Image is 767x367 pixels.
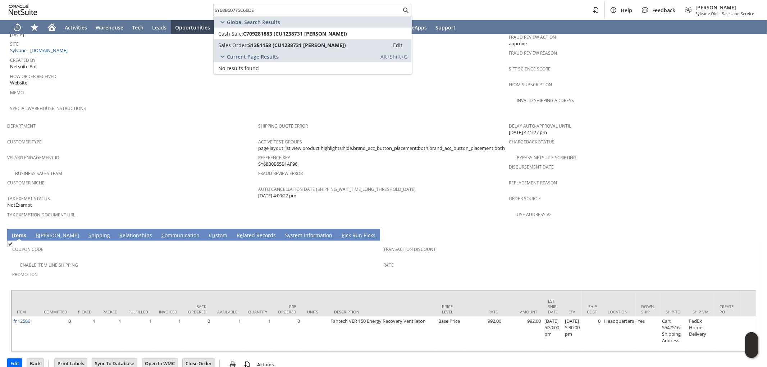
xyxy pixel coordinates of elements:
[469,309,498,315] div: Rate
[695,11,718,16] span: Sylvane Old
[517,155,576,161] a: Bypass NetSuite Scripting
[508,309,537,315] div: Amount
[402,24,427,31] span: SuiteApps
[218,65,259,72] span: No results found
[258,186,416,192] a: Auto Cancellation Date (shipping_wait_time_long_threshold_date)
[517,211,552,217] a: Use Address V2
[240,232,243,239] span: e
[235,232,278,240] a: Related Records
[329,317,437,351] td: Fantech VER 150 Energy Recovery Ventilator
[340,232,377,240] a: Pick Run Picks
[548,298,558,315] div: Est. Ship Date
[385,41,410,49] a: Edit:
[227,53,279,60] span: Current Page Results
[437,317,464,351] td: Base Price
[15,170,62,176] a: Business Sales Team
[118,232,154,240] a: Relationships
[745,332,758,358] iframe: Click here to launch Oracle Guided Learning Help Panel
[43,20,60,35] a: Home
[509,164,554,170] a: Disbursement Date
[10,57,36,63] a: Created By
[380,53,407,60] span: Alt+Shift+G
[720,304,736,315] div: Create PO
[17,309,33,315] div: Item
[128,309,148,315] div: Fulfilled
[273,317,302,351] td: 0
[563,317,581,351] td: [DATE] 5:30:00 pm
[719,11,721,16] span: -
[10,73,56,79] a: How Order Received
[652,7,675,14] span: Feedback
[747,230,755,239] a: Unrolled view on
[128,20,148,35] a: Tech
[243,30,347,37] span: C709281883 (CU1238731 [PERSON_NAME])
[154,317,183,351] td: 1
[152,24,166,31] span: Leads
[398,20,431,35] a: SuiteApps
[722,11,754,16] span: Sales and Service
[258,192,296,199] span: [DATE] 4:00:27 pm
[212,317,243,351] td: 1
[188,304,206,315] div: Back Ordered
[13,318,30,324] a: fn12586
[91,20,128,35] a: Warehouse
[26,20,43,35] div: Shortcuts
[509,50,557,56] a: Fraud Review Reason
[258,139,302,145] a: Active Test Groups
[214,39,412,51] a: Sales Order:S1351158 (CU1238731 [PERSON_NAME])Edit:
[96,24,123,31] span: Warehouse
[10,79,27,86] span: Website
[636,317,660,351] td: Yes
[693,309,709,315] div: Ship Via
[10,41,19,47] a: Site
[47,23,56,32] svg: Home
[334,309,431,315] div: Description
[509,129,547,136] span: [DATE] 4:15:27 pm
[7,139,42,145] a: Customer Type
[509,40,527,47] span: approve
[30,23,39,32] svg: Shortcuts
[20,262,78,268] a: Enable Item Line Shipping
[621,7,632,14] span: Help
[464,317,503,351] td: 992.00
[160,232,201,240] a: Communication
[442,304,458,315] div: Price Level
[10,63,37,70] span: Netsuite Bot
[102,309,118,315] div: Packed
[161,232,165,239] span: C
[73,317,97,351] td: 1
[10,31,24,38] span: [DATE]
[608,309,630,315] div: Location
[509,180,557,186] a: Replacement reason
[78,309,92,315] div: Picked
[581,317,602,351] td: 0
[9,5,37,15] svg: logo
[258,161,297,168] span: SY68B0B55B1AF96
[7,202,32,208] span: NotExempt
[119,232,123,239] span: R
[214,28,412,39] a: Cash Sale:C709281883 (CU1238731 [PERSON_NAME])Edit:
[342,232,344,239] span: P
[60,20,91,35] a: Activities
[7,196,50,202] a: Tax Exempt Status
[517,97,574,104] a: Invalid Shipping Address
[214,6,401,14] input: Search
[602,317,636,351] td: Headquarters
[243,317,273,351] td: 1
[12,271,38,277] a: Promotion
[587,304,597,315] div: Ship Cost
[509,82,552,88] a: From Subscription
[227,19,280,26] span: Global Search Results
[509,139,554,145] a: Chargeback Status
[278,304,296,315] div: Pre Ordered
[288,232,291,239] span: y
[207,232,229,240] a: Custom
[88,232,91,239] span: S
[569,309,576,315] div: ETA
[283,232,334,240] a: System Information
[384,246,436,252] a: Transaction Discount
[248,42,346,49] span: S1351158 (CU1238731 [PERSON_NAME])
[503,317,543,351] td: 992.00
[34,232,81,240] a: B[PERSON_NAME]
[10,47,69,54] a: Sylvane - [DOMAIN_NAME]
